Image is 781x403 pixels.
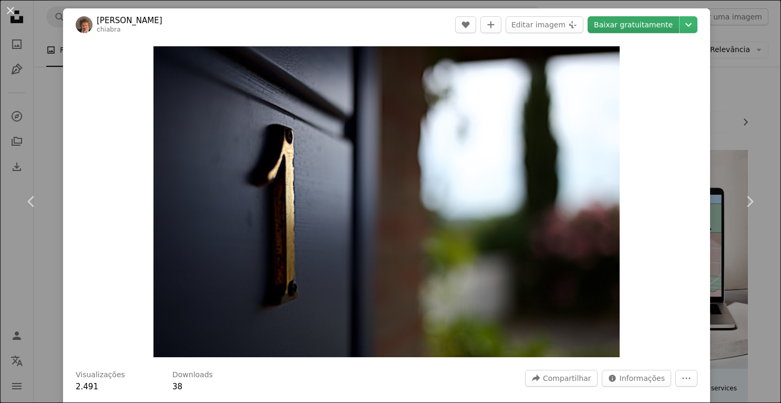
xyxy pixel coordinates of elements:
[588,16,679,33] a: Baixar gratuitamente
[76,16,93,33] img: Ir para o perfil de Paolo Chiabrando
[153,46,620,357] img: um close up de uma maçaneta de porta em uma porta
[506,16,583,33] button: Editar imagem
[525,370,598,387] button: Compartilhar esta imagem
[602,370,671,387] button: Estatísticas desta imagem
[97,15,162,26] a: [PERSON_NAME]
[543,370,591,386] span: Compartilhar
[172,382,182,391] span: 38
[172,370,213,380] h3: Downloads
[675,370,697,387] button: Mais ações
[620,370,665,386] span: Informações
[76,370,125,380] h3: Visualizações
[680,16,697,33] button: Escolha o tamanho do download
[97,26,121,33] a: chiabra
[455,16,476,33] button: Curtir
[718,151,781,252] a: Próximo
[76,382,98,391] span: 2.491
[480,16,501,33] button: Adicionar à coleção
[153,46,620,357] button: Ampliar esta imagem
